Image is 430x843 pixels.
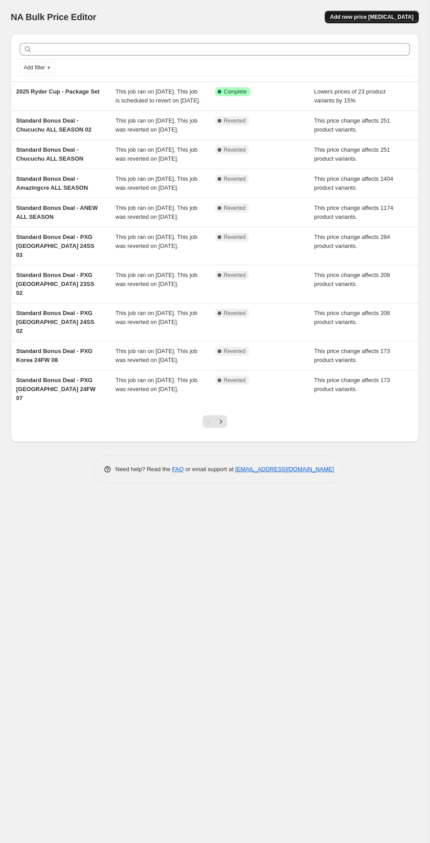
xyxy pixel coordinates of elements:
[224,377,246,384] span: Reverted
[224,272,246,279] span: Reverted
[314,175,393,191] span: This price change affects 1404 product variants.
[314,88,386,104] span: Lowers prices of 23 product variants by 15%
[16,377,95,401] span: Standard Bonus Deal - PXG [GEOGRAPHIC_DATA] 24FW 07
[184,466,235,473] span: or email support at
[116,310,198,325] span: This job ran on [DATE]. This job was reverted on [DATE].
[314,310,390,325] span: This price change affects 208 product variants.
[116,272,198,287] span: This job ran on [DATE]. This job was reverted on [DATE].
[16,234,94,258] span: Standard Bonus Deal - PXG [GEOGRAPHIC_DATA] 24SS 03
[224,348,246,355] span: Reverted
[11,12,96,22] span: NA Bulk Price Editor
[24,64,45,71] span: Add filter
[314,204,393,220] span: This price change affects 1174 product variants.
[116,175,198,191] span: This job ran on [DATE]. This job was reverted on [DATE].
[116,146,198,162] span: This job ran on [DATE]. This job was reverted on [DATE].
[116,234,198,249] span: This job ran on [DATE]. This job was reverted on [DATE].
[16,204,98,220] span: Standard Bonus Deal - ANEW ALL SEASON
[224,117,246,124] span: Reverted
[202,415,227,428] nav: Pagination
[314,146,390,162] span: This price change affects 251 product variants.
[16,175,88,191] span: Standard Bonus Deal - Amazingcre ALL SEASON
[16,146,83,162] span: Standard Bonus Deal - Chucuchu ALL SEASON
[325,11,419,23] button: Add new price [MEDICAL_DATA]
[224,234,246,241] span: Reverted
[20,62,56,73] button: Add filter
[314,234,390,249] span: This price change affects 284 product variants.
[116,348,198,363] span: This job ran on [DATE]. This job was reverted on [DATE].
[16,88,99,95] span: 2025 Ryder Cup - Package Set
[116,377,198,392] span: This job ran on [DATE]. This job was reverted on [DATE].
[224,310,246,317] span: Reverted
[330,13,413,21] span: Add new price [MEDICAL_DATA]
[224,175,246,183] span: Reverted
[16,310,94,334] span: Standard Bonus Deal - PXG [GEOGRAPHIC_DATA] 24SS 02
[16,348,92,363] span: Standard Bonus Deal - PXG Korea 24FW 08
[172,466,184,473] a: FAQ
[116,204,198,220] span: This job ran on [DATE]. This job was reverted on [DATE].
[116,88,201,104] span: This job ran on [DATE]. This job is scheduled to revert on [DATE].
[116,466,172,473] span: Need help? Read the
[16,117,91,133] span: Standard Bonus Deal - Chucuchu ALL SEASON 02
[314,377,390,392] span: This price change affects 173 product variants.
[215,415,227,428] button: Next
[314,348,390,363] span: This price change affects 173 product variants.
[116,117,198,133] span: This job ran on [DATE]. This job was reverted on [DATE].
[224,146,246,153] span: Reverted
[314,272,390,287] span: This price change affects 208 product variants.
[224,204,246,212] span: Reverted
[16,272,94,296] span: Standard Bonus Deal - PXG [GEOGRAPHIC_DATA] 23SS 02
[235,466,334,473] a: [EMAIL_ADDRESS][DOMAIN_NAME]
[314,117,390,133] span: This price change affects 251 product variants.
[224,88,247,95] span: Complete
